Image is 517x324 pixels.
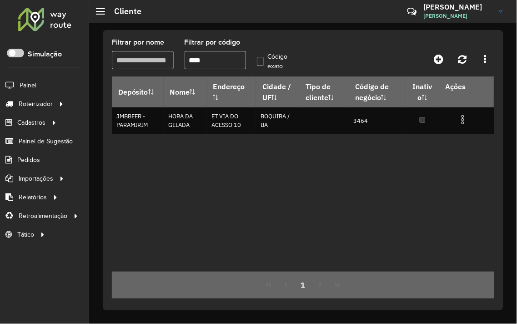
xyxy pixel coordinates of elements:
[20,81,36,90] span: Painel
[17,155,40,165] span: Pedidos
[164,107,207,134] td: HORA DA GELADA
[112,77,164,107] th: Depósito
[19,137,73,146] span: Painel de Sugestão
[112,107,164,134] td: JMBBEER - PARAMIRIM
[439,77,494,96] th: Ações
[424,3,492,11] h3: [PERSON_NAME]
[164,77,207,107] th: Nome
[402,2,422,21] a: Contato Rápido
[19,174,53,183] span: Importações
[19,211,67,221] span: Retroalimentação
[256,107,299,134] td: BOQUIRA / BA
[19,99,53,109] span: Roteirizador
[256,77,299,107] th: Cidade / UF
[424,12,492,20] span: [PERSON_NAME]
[112,37,164,48] label: Filtrar por nome
[17,118,45,127] span: Cadastros
[295,276,312,294] button: 1
[349,107,407,134] td: 3464
[257,52,294,71] label: Código exato
[105,6,141,16] h2: Cliente
[349,77,407,107] th: Código de negócio
[185,37,241,48] label: Filtrar por código
[207,77,256,107] th: Endereço
[207,107,256,134] td: ET VIA DO ACESSO 10
[17,230,34,239] span: Tático
[28,49,62,60] label: Simulação
[19,192,47,202] span: Relatórios
[406,77,439,107] th: Inativo
[299,77,349,107] th: Tipo de cliente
